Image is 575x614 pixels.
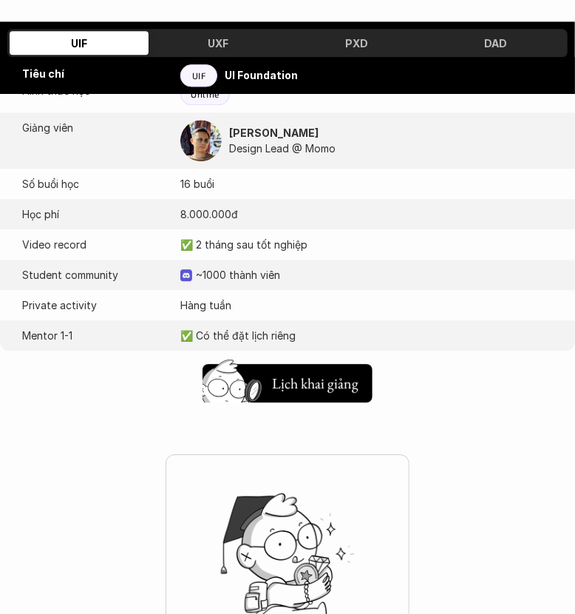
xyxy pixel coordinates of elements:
[485,38,508,50] h3: DAD
[22,176,166,192] p: Số buổi học
[22,120,166,135] p: Giảng viên
[192,71,206,81] p: UIF
[229,126,319,139] strong: [PERSON_NAME]
[22,206,166,222] p: Học phí
[22,267,166,283] p: Student community
[180,237,553,252] p: ✅ 2 tháng sau tốt nghiệp
[180,328,553,343] p: ✅ Có thể đặt lịch riêng
[180,176,553,192] p: 16 buổi
[196,267,553,283] p: ~1000 thành viên
[22,68,64,81] strong: Tiêu chí
[180,297,553,313] p: Hàng tuần
[229,141,553,156] p: Design Lead @ Momo
[208,38,229,50] h3: UXF
[225,70,298,82] strong: UI Foundation
[22,297,166,313] p: Private activity
[180,206,553,222] p: 8.000.000đ
[346,38,369,50] h3: PXD
[272,373,358,394] h5: Lịch khai giảng
[22,237,166,252] p: Video record
[22,328,166,343] p: Mentor 1-1
[203,358,372,402] a: Lịch khai giảng
[203,364,372,402] button: Lịch khai giảng
[72,38,88,50] h3: UIF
